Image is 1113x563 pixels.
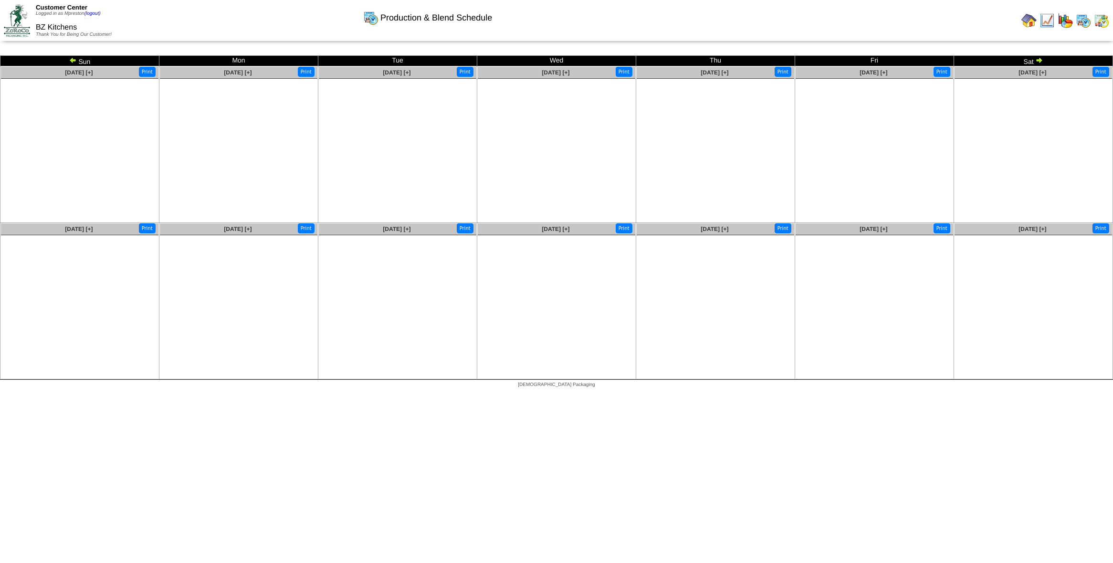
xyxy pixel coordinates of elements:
a: [DATE] [+] [65,226,93,232]
button: Print [139,223,156,233]
td: Sat [954,56,1113,66]
span: [DEMOGRAPHIC_DATA] Packaging [518,382,595,387]
a: [DATE] [+] [1018,226,1046,232]
span: Thank You for Being Our Customer! [36,32,112,37]
img: arrowright.gif [1035,56,1043,64]
button: Print [934,67,950,77]
td: Tue [318,56,477,66]
a: [DATE] [+] [542,226,569,232]
a: [DATE] [+] [65,69,93,76]
img: ZoRoCo_Logo(Green%26Foil)%20jpg.webp [4,4,30,36]
a: [DATE] [+] [860,226,887,232]
img: home.gif [1021,13,1037,28]
td: Wed [477,56,636,66]
a: [DATE] [+] [224,69,252,76]
td: Fri [795,56,954,66]
button: Print [775,223,791,233]
td: Sun [0,56,159,66]
a: [DATE] [+] [701,226,728,232]
a: [DATE] [+] [383,69,410,76]
span: Production & Blend Schedule [380,13,492,23]
button: Print [1092,223,1109,233]
button: Print [616,67,632,77]
img: graph.gif [1058,13,1073,28]
span: BZ Kitchens [36,23,77,31]
a: [DATE] [+] [860,69,887,76]
img: calendarprod.gif [363,10,378,25]
a: [DATE] [+] [383,226,410,232]
span: Customer Center [36,4,87,11]
button: Print [457,67,473,77]
button: Print [139,67,156,77]
button: Print [298,67,315,77]
a: (logout) [84,11,101,16]
button: Print [298,223,315,233]
a: [DATE] [+] [1018,69,1046,76]
a: [DATE] [+] [224,226,252,232]
button: Print [775,67,791,77]
td: Thu [636,56,795,66]
td: Mon [159,56,318,66]
img: line_graph.gif [1039,13,1055,28]
a: [DATE] [+] [542,69,569,76]
img: calendarinout.gif [1094,13,1109,28]
img: calendarprod.gif [1076,13,1091,28]
button: Print [1092,67,1109,77]
img: arrowleft.gif [69,56,77,64]
span: Logged in as Mpreston [36,11,101,16]
button: Print [457,223,473,233]
button: Print [934,223,950,233]
button: Print [616,223,632,233]
a: [DATE] [+] [701,69,728,76]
